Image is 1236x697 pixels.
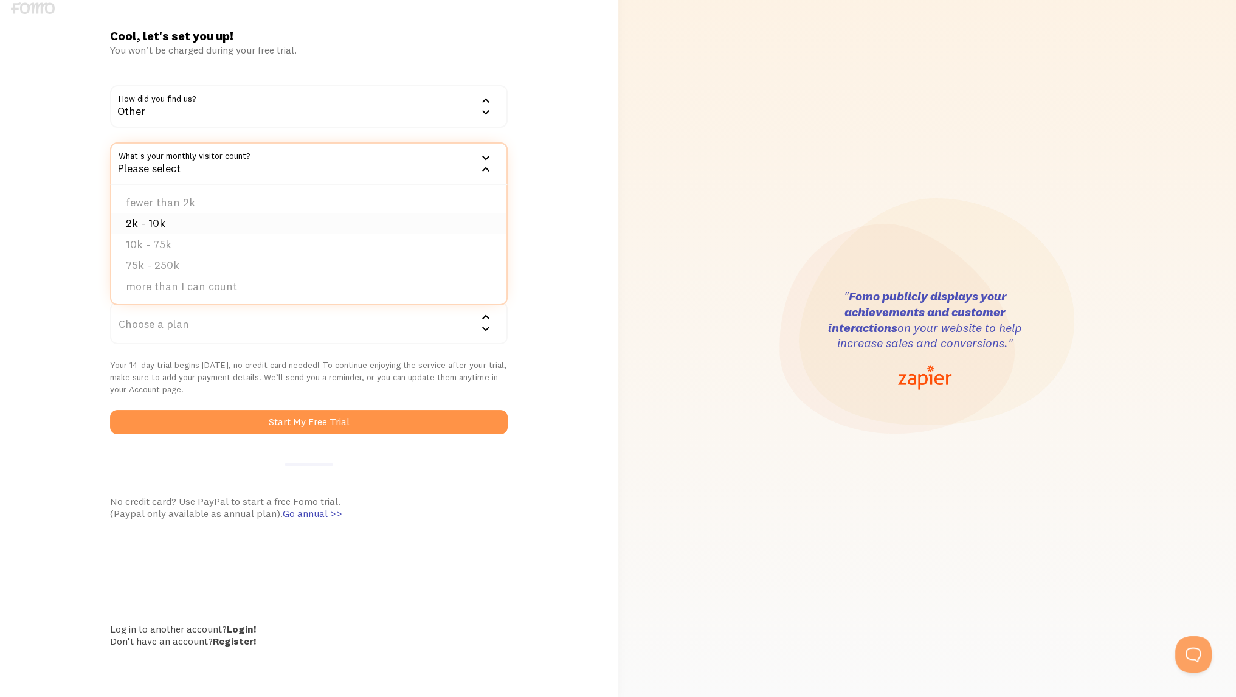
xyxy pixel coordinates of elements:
[110,85,508,128] div: Other
[111,276,506,297] li: more than I can count
[110,44,508,56] div: You won’t be charged during your free trial.
[11,2,55,14] img: fomo-logo-gray-b99e0e8ada9f9040e2984d0d95b3b12da0074ffd48d1e5cb62ac37fc77b0b268.svg
[1175,636,1212,673] iframe: Help Scout Beacon - Open
[110,495,508,519] div: No credit card? Use PayPal to start a free Fomo trial. (Paypal only available as annual plan).
[110,359,508,395] p: Your 14-day trial begins [DATE], no credit card needed! To continue enjoying the service after yo...
[110,28,508,44] h1: Cool, let's set you up!
[110,635,508,647] div: Don't have an account?
[827,288,1006,335] strong: Fomo publicly displays your achievements and customer interactions
[827,288,1022,351] h3: " on your website to help increase sales and conversions."
[898,366,951,390] img: zapier-logo-67829435118c75c76cb2dd6da18087269b6957094811fad6c81319a220d8a412.png
[227,623,256,635] a: Login!
[110,623,508,635] div: Log in to another account?
[111,234,506,255] li: 10k - 75k
[110,142,508,185] div: Please select
[111,213,506,234] li: 2k - 10k
[213,635,256,647] a: Register!
[111,255,506,276] li: 75k - 250k
[110,410,508,434] button: Start My Free Trial
[110,302,508,344] div: Choose a plan
[283,507,342,519] span: Go annual >>
[111,192,506,213] li: fewer than 2k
